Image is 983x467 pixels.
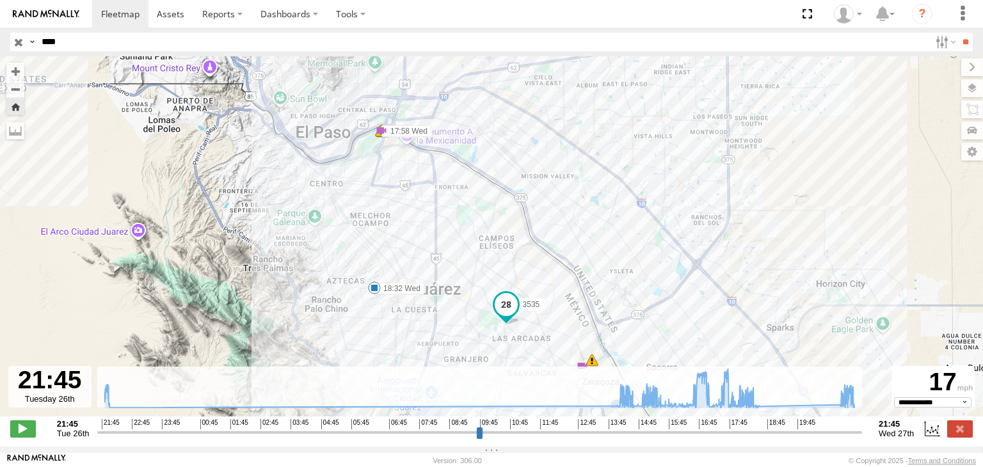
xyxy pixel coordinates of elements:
div: © Copyright 2025 - [849,457,976,464]
span: 15:45 [669,419,687,429]
button: Zoom out [6,80,24,98]
button: Zoom Home [6,98,24,115]
i: ? [912,4,932,24]
label: Map Settings [961,143,983,161]
span: 00:45 [200,419,218,429]
div: 17 [893,368,973,397]
span: 13:45 [609,419,627,429]
span: 18:45 [767,419,785,429]
span: 3535 [523,300,540,309]
span: 03:45 [291,419,308,429]
a: Visit our Website [7,454,66,467]
label: Play/Stop [10,420,36,437]
span: 12:45 [578,419,596,429]
label: Close [947,420,973,437]
strong: 21:45 [879,419,914,429]
div: 7 [576,360,589,372]
span: 08:45 [449,419,467,429]
label: Search Filter Options [931,33,958,51]
span: 01:45 [230,419,248,429]
span: 23:45 [162,419,180,429]
strong: 21:45 [57,419,90,429]
label: 17:58 Wed [381,125,431,137]
span: 10:45 [510,419,528,429]
label: Search Query [27,33,37,51]
span: 04:45 [321,419,339,429]
div: 22 [586,354,598,367]
span: 16:45 [699,419,717,429]
span: 22:45 [132,419,150,429]
div: Irving Rodriguez [829,4,867,24]
span: 09:45 [480,419,498,429]
span: 14:45 [639,419,657,429]
span: 21:45 [102,419,120,429]
span: Tue 26th Aug 2025 [57,429,90,438]
span: 11:45 [540,419,558,429]
img: rand-logo.svg [13,10,79,19]
span: Wed 27th Aug 2025 [879,429,914,438]
span: 05:45 [351,419,369,429]
span: 02:45 [260,419,278,429]
span: 17:45 [730,419,747,429]
label: Measure [6,122,24,139]
span: 07:45 [419,419,437,429]
a: Terms and Conditions [908,457,976,464]
span: 19:45 [797,419,815,429]
label: 18:32 Wed [374,283,424,294]
span: 06:45 [389,419,407,429]
button: Zoom in [6,63,24,80]
div: Version: 306.00 [433,457,482,464]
